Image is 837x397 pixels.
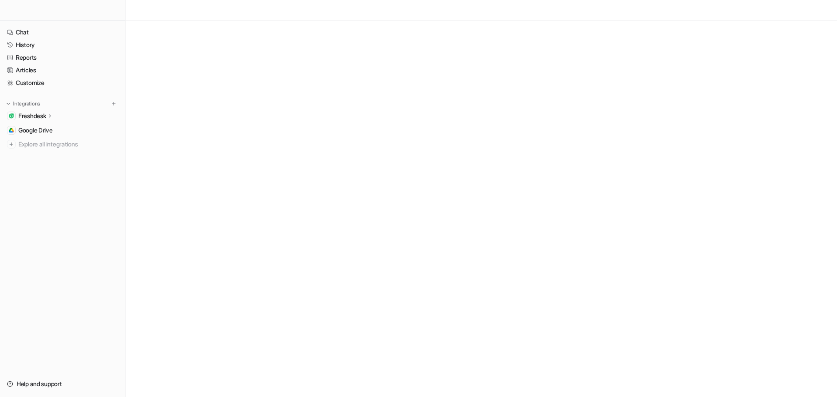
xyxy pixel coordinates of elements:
a: Google DriveGoogle Drive [3,124,122,136]
img: explore all integrations [7,140,16,149]
a: Chat [3,26,122,38]
img: menu_add.svg [111,101,117,107]
span: Explore all integrations [18,137,118,151]
a: Customize [3,77,122,89]
a: Articles [3,64,122,76]
button: Integrations [3,99,43,108]
a: Explore all integrations [3,138,122,150]
a: Help and support [3,378,122,390]
span: Google Drive [18,126,53,135]
p: Freshdesk [18,112,46,120]
img: expand menu [5,101,11,107]
a: Reports [3,51,122,64]
img: Freshdesk [9,113,14,119]
img: Google Drive [9,128,14,133]
a: History [3,39,122,51]
p: Integrations [13,100,40,107]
